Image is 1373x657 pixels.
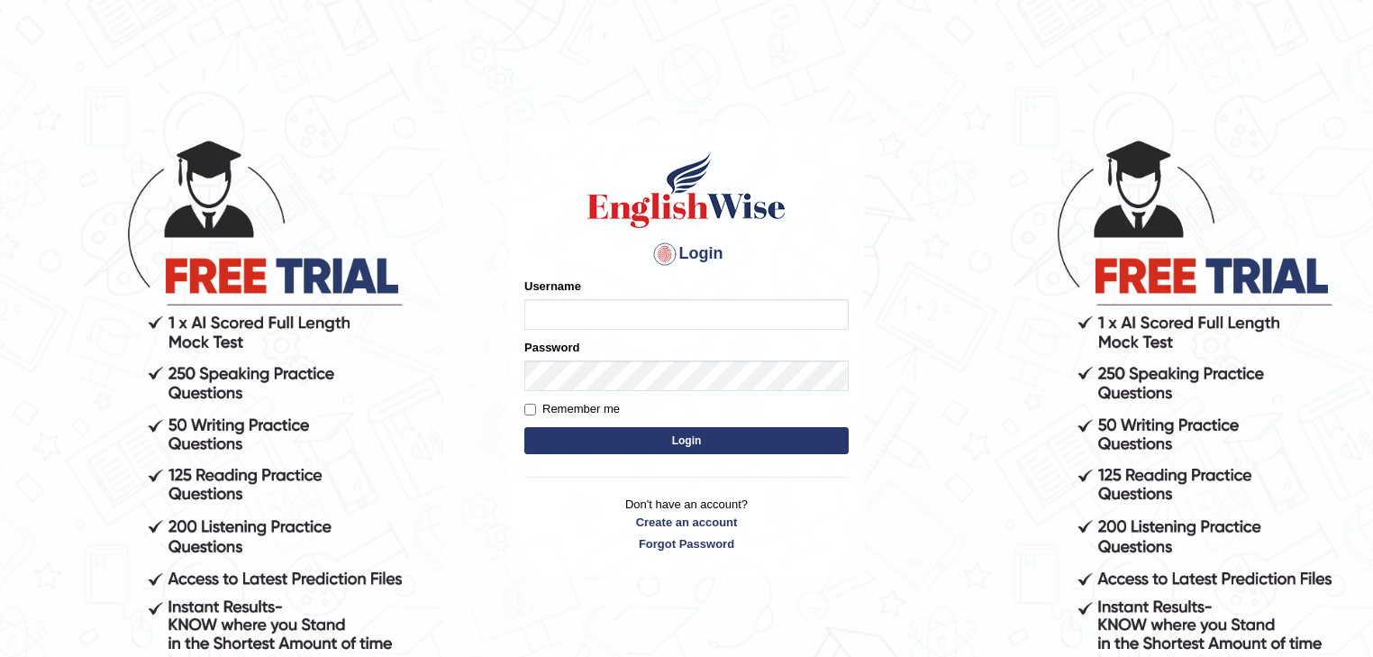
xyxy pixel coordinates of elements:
label: Remember me [524,400,620,418]
p: Don't have an account? [524,496,849,552]
img: Logo of English Wise sign in for intelligent practice with AI [584,150,789,231]
a: Create an account [524,514,849,531]
h4: Login [524,240,849,269]
input: Remember me [524,404,536,415]
button: Login [524,427,849,454]
label: Password [524,339,579,356]
label: Username [524,278,581,295]
a: Forgot Password [524,535,849,552]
